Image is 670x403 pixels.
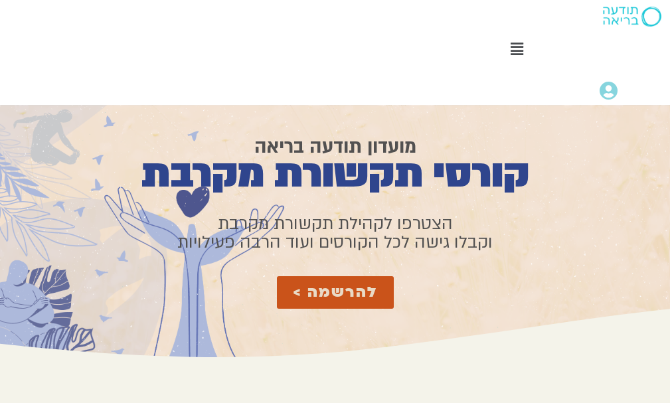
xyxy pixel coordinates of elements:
a: להרשמה > [277,276,394,309]
img: תודעה בריאה [603,7,661,27]
h1: קורסי תקשורת מקרבת [24,161,646,188]
span: להרשמה > [293,284,378,301]
h1: מועדון תודעה בריאה [24,138,646,156]
h1: הצטרפו לקהילת תקשורת מקרבת וקבלו גישה לכל הקורסים ועוד הרבה פעילויות [24,214,646,252]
